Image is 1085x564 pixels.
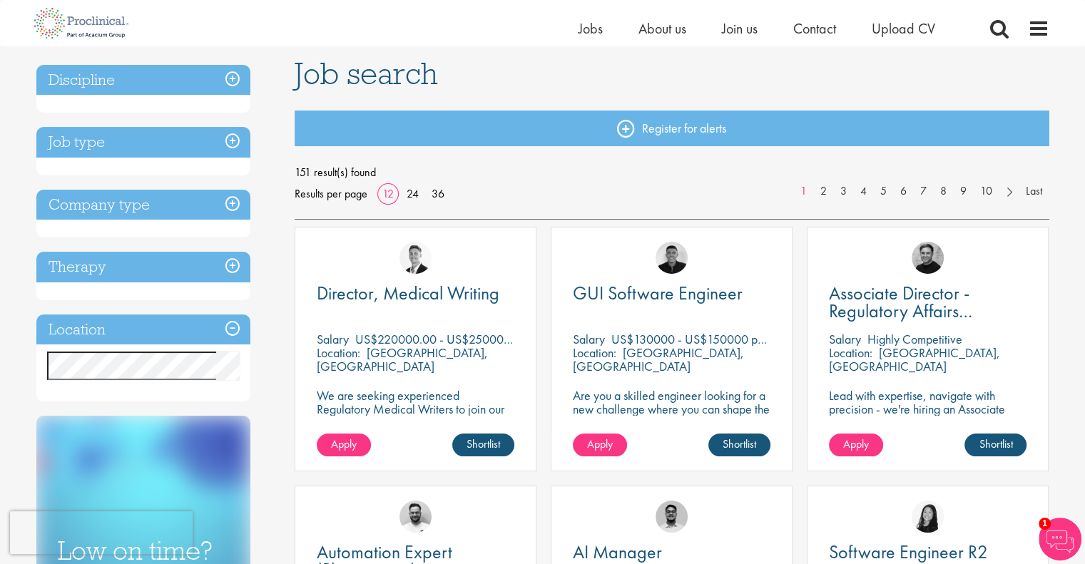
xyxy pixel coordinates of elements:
a: 4 [853,183,874,200]
a: Upload CV [872,19,935,38]
span: Results per page [295,183,367,205]
a: Associate Director - Regulatory Affairs Consultant [829,284,1027,320]
p: Highly Competitive [867,331,962,347]
span: 151 result(s) found [295,162,1049,183]
a: 5 [873,183,894,200]
span: Software Engineer R2 [829,540,988,564]
span: Apply [331,436,357,451]
a: Director, Medical Writing [317,284,514,302]
h3: Discipline [36,65,250,96]
h3: Company type [36,190,250,220]
a: Jobs [579,19,603,38]
a: Shortlist [964,434,1027,456]
span: Job search [295,54,438,93]
p: Are you a skilled engineer looking for a new challenge where you can shape the future of healthca... [573,389,770,443]
a: Apply [829,434,883,456]
span: Associate Director - Regulatory Affairs Consultant [829,281,972,341]
h3: Therapy [36,252,250,282]
img: Chatbot [1039,518,1081,560]
a: 3 [833,183,854,200]
span: AI Manager [573,540,662,564]
a: Shortlist [452,434,514,456]
a: Contact [793,19,836,38]
a: Apply [317,434,371,456]
span: Salary [829,331,861,347]
img: Numhom Sudsok [912,501,944,533]
span: Director, Medical Writing [317,281,499,305]
a: Last [1019,183,1049,200]
p: [GEOGRAPHIC_DATA], [GEOGRAPHIC_DATA] [829,344,1000,374]
a: 36 [427,186,449,201]
h3: Job type [36,127,250,158]
span: Location: [317,344,360,361]
a: GUI Software Engineer [573,284,770,302]
a: Join us [722,19,758,38]
img: Christian Andersen [656,242,688,274]
span: Salary [573,331,605,347]
a: 2 [813,183,834,200]
a: Apply [573,434,627,456]
span: 1 [1039,518,1051,530]
a: About us [638,19,686,38]
img: George Watson [399,242,432,274]
p: Lead with expertise, navigate with precision - we're hiring an Associate Director to shape regula... [829,389,1027,456]
span: Location: [829,344,872,361]
a: AI Manager [573,543,770,561]
p: US$220000.00 - US$250000.00 per annum + Highly Competitive Salary [355,331,724,347]
iframe: reCAPTCHA [10,511,193,554]
a: Shortlist [708,434,770,456]
p: [GEOGRAPHIC_DATA], [GEOGRAPHIC_DATA] [573,344,744,374]
a: 9 [953,183,974,200]
span: Location: [573,344,616,361]
a: 7 [913,183,934,200]
a: Software Engineer R2 [829,543,1027,561]
p: [GEOGRAPHIC_DATA], [GEOGRAPHIC_DATA] [317,344,488,374]
a: 8 [933,183,954,200]
a: Register for alerts [295,111,1049,146]
p: We are seeking experienced Regulatory Medical Writers to join our client, a dynamic and growing b... [317,389,514,443]
span: Apply [587,436,613,451]
span: Apply [843,436,869,451]
a: 1 [793,183,814,200]
img: Timothy Deschamps [656,501,688,533]
span: Salary [317,331,349,347]
a: 10 [973,183,999,200]
img: Peter Duvall [912,242,944,274]
p: US$130000 - US$150000 per annum [611,331,803,347]
a: 12 [377,186,399,201]
a: 24 [402,186,424,201]
img: Emile De Beer [399,501,432,533]
span: GUI Software Engineer [573,281,743,305]
a: 6 [893,183,914,200]
h3: Location [36,314,250,345]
